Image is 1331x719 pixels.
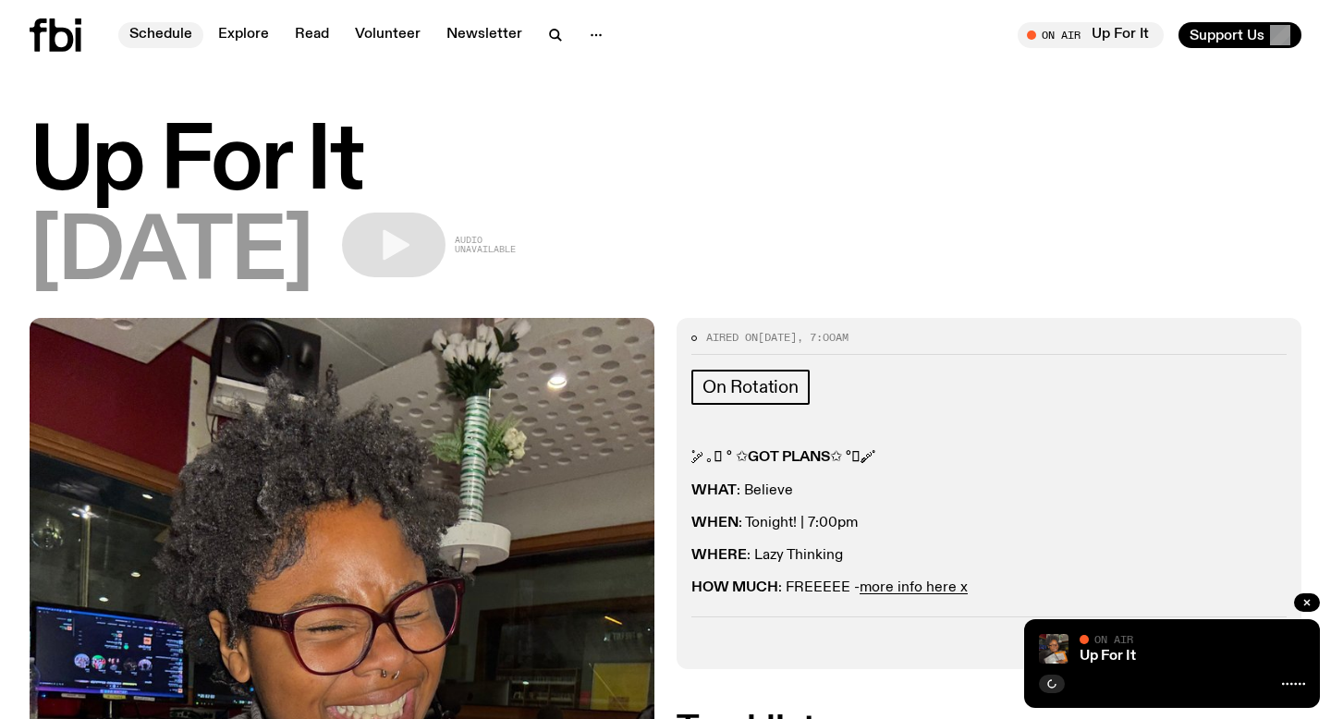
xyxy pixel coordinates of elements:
strong: WHERE [691,548,747,563]
span: Support Us [1190,27,1264,43]
p: : Believe [691,482,1287,500]
p: ˚ ༘ ｡𖦹 ° ✩ ✩ °𖦹｡ ༘˚ [691,449,1287,467]
a: Volunteer [344,22,432,48]
span: [DATE] [30,213,312,296]
strong: GOT PLANS [748,450,830,465]
strong: WHEN [691,516,739,530]
p: : Tonight! | 7:00pm [691,515,1287,532]
span: [DATE] [758,330,797,345]
button: Support Us [1178,22,1301,48]
a: Explore [207,22,280,48]
span: Audio unavailable [455,236,516,254]
a: Read [284,22,340,48]
h1: Up For It [30,122,1301,205]
p: : Lazy Thinking [691,547,1287,565]
strong: HOW MUCH [691,580,778,595]
a: Newsletter [435,22,533,48]
a: Schedule [118,22,203,48]
span: On Rotation [702,377,799,397]
a: On Rotation [691,370,810,405]
span: Aired on [706,330,758,345]
a: Up For It [1080,649,1136,664]
a: more info here x [860,580,968,595]
strong: WHAT [691,483,737,498]
button: On AirUp For It [1018,22,1164,48]
span: , 7:00am [797,330,849,345]
span: On Air [1094,633,1133,645]
p: : FREEEEE - [691,579,1287,597]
